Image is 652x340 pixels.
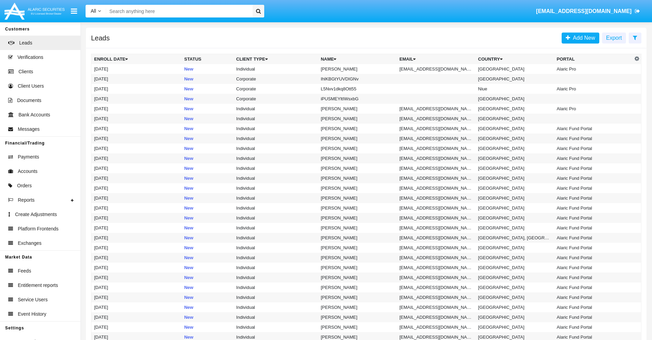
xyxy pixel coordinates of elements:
span: Leads [19,39,32,47]
td: [PERSON_NAME] [318,124,397,134]
td: [GEOGRAPHIC_DATA] [475,163,554,173]
td: [DATE] [91,282,182,292]
td: [EMAIL_ADDRESS][DOMAIN_NAME] [397,114,475,124]
td: New [181,134,233,143]
td: [GEOGRAPHIC_DATA] [475,173,554,183]
td: [DATE] [91,193,182,203]
td: [GEOGRAPHIC_DATA] [475,104,554,114]
td: Individual [233,114,318,124]
td: [EMAIL_ADDRESS][DOMAIN_NAME] [397,233,475,243]
td: New [181,312,233,322]
td: New [181,153,233,163]
td: iPUSMEYltIWsxbG [318,94,397,104]
td: Alaric Fund Portal [554,273,633,282]
td: [GEOGRAPHIC_DATA] [475,193,554,203]
a: [EMAIL_ADDRESS][DOMAIN_NAME] [533,2,643,21]
td: [EMAIL_ADDRESS][DOMAIN_NAME] [397,292,475,302]
td: [PERSON_NAME] [318,253,397,263]
td: Individual [233,193,318,203]
span: Bank Accounts [18,111,50,118]
td: [DATE] [91,302,182,312]
td: [DATE] [91,94,182,104]
th: Name [318,54,397,64]
td: [EMAIL_ADDRESS][DOMAIN_NAME] [397,322,475,332]
td: Individual [233,104,318,114]
td: [DATE] [91,153,182,163]
span: Verifications [17,54,43,61]
td: [PERSON_NAME] [318,64,397,74]
td: [PERSON_NAME] [318,203,397,213]
td: New [181,173,233,183]
td: [DATE] [91,163,182,173]
td: [EMAIL_ADDRESS][DOMAIN_NAME] [397,183,475,193]
td: [DATE] [91,183,182,193]
td: Alaric Fund Portal [554,183,633,193]
td: [DATE] [91,203,182,213]
td: New [181,84,233,94]
th: Status [181,54,233,64]
td: [EMAIL_ADDRESS][DOMAIN_NAME] [397,143,475,153]
td: [PERSON_NAME] [318,143,397,153]
td: Individual [233,223,318,233]
td: [EMAIL_ADDRESS][DOMAIN_NAME] [397,124,475,134]
span: All [91,8,96,14]
span: Client Users [18,83,44,90]
td: New [181,163,233,173]
td: Individual [233,213,318,223]
td: [PERSON_NAME] [318,292,397,302]
td: Alaric Fund Portal [554,203,633,213]
td: [GEOGRAPHIC_DATA] [475,302,554,312]
td: Individual [233,64,318,74]
td: Alaric Pro [554,104,633,114]
td: [PERSON_NAME] [318,173,397,183]
td: [PERSON_NAME] [318,134,397,143]
td: [GEOGRAPHIC_DATA] [475,312,554,322]
td: Alaric Fund Portal [554,163,633,173]
td: [EMAIL_ADDRESS][DOMAIN_NAME] [397,223,475,233]
span: Feeds [18,267,31,275]
td: [GEOGRAPHIC_DATA] [475,124,554,134]
td: New [181,74,233,84]
td: [DATE] [91,253,182,263]
td: [GEOGRAPHIC_DATA] [475,263,554,273]
td: [PERSON_NAME] [318,213,397,223]
td: Alaric Fund Portal [554,213,633,223]
td: [DATE] [91,273,182,282]
td: Individual [233,312,318,322]
td: [EMAIL_ADDRESS][DOMAIN_NAME] [397,213,475,223]
td: Alaric Fund Portal [554,143,633,153]
td: [DATE] [91,124,182,134]
td: [PERSON_NAME] [318,322,397,332]
a: Add New [562,33,599,43]
td: [GEOGRAPHIC_DATA] [475,203,554,213]
span: Reports [18,197,35,204]
td: Alaric Fund Portal [554,124,633,134]
td: [GEOGRAPHIC_DATA] [475,143,554,153]
th: Portal [554,54,633,64]
td: [DATE] [91,312,182,322]
td: New [181,292,233,302]
span: Accounts [18,168,38,175]
td: [EMAIL_ADDRESS][DOMAIN_NAME] [397,134,475,143]
h5: Leads [91,35,110,41]
span: Export [606,35,622,41]
td: New [181,104,233,114]
td: New [181,64,233,74]
td: [DATE] [91,322,182,332]
td: New [181,223,233,233]
td: [DATE] [91,173,182,183]
td: [EMAIL_ADDRESS][DOMAIN_NAME] [397,243,475,253]
td: Alaric Fund Portal [554,292,633,302]
td: [GEOGRAPHIC_DATA] [475,74,554,84]
span: Service Users [18,296,48,303]
td: [EMAIL_ADDRESS][DOMAIN_NAME] [397,203,475,213]
td: [GEOGRAPHIC_DATA] [475,223,554,233]
td: [EMAIL_ADDRESS][DOMAIN_NAME] [397,153,475,163]
td: [EMAIL_ADDRESS][DOMAIN_NAME] [397,104,475,114]
td: Individual [233,203,318,213]
span: Messages [18,126,40,133]
td: [DATE] [91,243,182,253]
td: [EMAIL_ADDRESS][DOMAIN_NAME] [397,64,475,74]
td: New [181,282,233,292]
span: Add New [570,35,595,41]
